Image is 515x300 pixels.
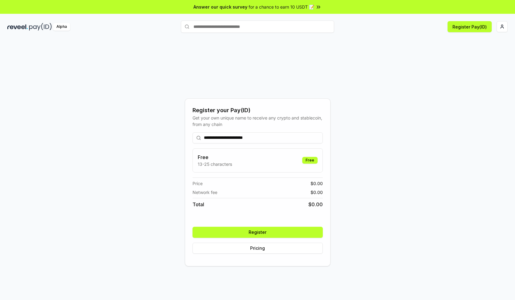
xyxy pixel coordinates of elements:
img: pay_id [29,23,52,31]
button: Register Pay(ID) [448,21,492,32]
div: Free [302,157,318,164]
span: $ 0.00 [308,201,323,208]
span: $ 0.00 [311,189,323,196]
span: $ 0.00 [311,180,323,187]
span: for a chance to earn 10 USDT 📝 [249,4,314,10]
span: Answer our quick survey [193,4,247,10]
span: Total [193,201,204,208]
span: Network fee [193,189,217,196]
div: Alpha [53,23,70,31]
h3: Free [198,154,232,161]
div: Get your own unique name to receive any crypto and stablecoin, from any chain [193,115,323,127]
div: Register your Pay(ID) [193,106,323,115]
span: Price [193,180,203,187]
button: Pricing [193,243,323,254]
img: reveel_dark [7,23,28,31]
button: Register [193,227,323,238]
p: 13-25 characters [198,161,232,167]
